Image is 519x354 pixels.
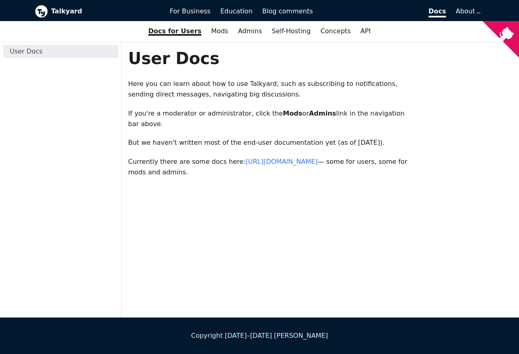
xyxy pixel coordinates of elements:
a: API [356,24,375,38]
a: Docs [318,4,451,18]
a: For Business [165,4,216,18]
p: If you're a moderator or administrator, click the or link in the navigation bar above. [128,108,413,130]
a: Talkyard logoTalkyard [35,5,159,18]
p: Here you can learn about how to use Talkyard, such as subscribing to notifications, sending direc... [128,79,413,100]
div: Copyright [DATE]–[DATE] [PERSON_NAME] [35,330,484,341]
a: Docs for Users [144,24,206,38]
b: Talkyard [51,6,159,17]
span: Education [220,7,253,15]
a: User Docs [3,45,118,58]
span: Blog comments [262,7,313,15]
a: Self-Hosting [267,24,315,38]
a: Education [215,4,257,18]
a: Admins [233,24,267,38]
strong: Mods [283,109,302,117]
p: Currently there are some docs here: — some for users, some for mods and admins. [128,157,413,178]
span: For Business [170,7,211,15]
p: But we haven't written most of the end-user documentation yet (as of [DATE]). [128,137,413,148]
img: Talkyard logo [35,5,48,18]
strong: Admins [309,109,336,117]
a: [URL][DOMAIN_NAME] [246,158,318,165]
a: Blog comments [257,4,318,18]
a: Mods [206,24,233,38]
h1: User Docs [128,48,413,69]
a: Concepts [315,24,356,38]
a: About [456,7,479,15]
span: Docs [429,7,446,17]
